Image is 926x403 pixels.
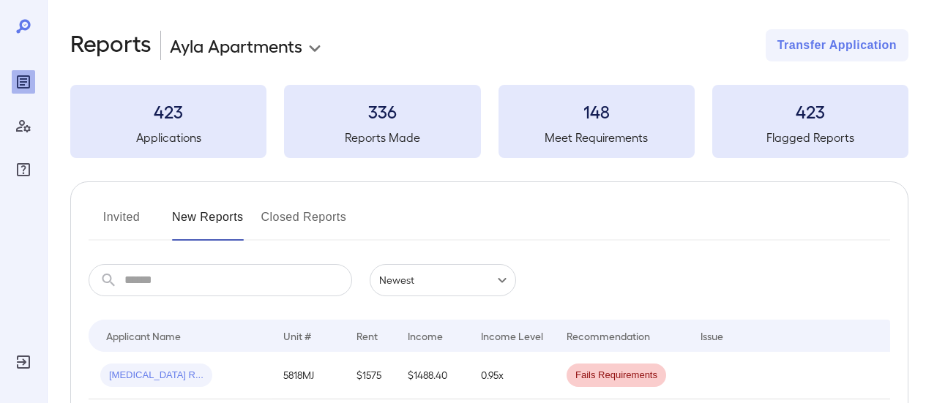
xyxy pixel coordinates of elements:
[712,99,908,123] h3: 423
[70,129,266,146] h5: Applications
[261,206,347,241] button: Closed Reports
[70,85,908,158] summary: 423Applications336Reports Made148Meet Requirements423Flagged Reports
[499,129,695,146] h5: Meet Requirements
[12,70,35,94] div: Reports
[284,99,480,123] h3: 336
[469,352,555,399] td: 0.95x
[356,327,380,344] div: Rent
[396,352,469,399] td: $1488.40
[567,327,650,344] div: Recommendation
[284,129,480,146] h5: Reports Made
[712,129,908,146] h5: Flagged Reports
[12,158,35,181] div: FAQ
[12,114,35,138] div: Manage Users
[499,99,695,123] h3: 148
[100,369,212,383] span: [MEDICAL_DATA] R...
[70,29,152,61] h2: Reports
[701,327,724,344] div: Issue
[170,34,302,57] p: Ayla Apartments
[408,327,443,344] div: Income
[283,327,311,344] div: Unit #
[272,352,345,399] td: 5818MJ
[172,206,244,241] button: New Reports
[345,352,396,399] td: $1575
[12,350,35,374] div: Log Out
[106,327,181,344] div: Applicant Name
[89,206,154,241] button: Invited
[481,327,543,344] div: Income Level
[766,29,908,61] button: Transfer Application
[370,264,516,296] div: Newest
[70,99,266,123] h3: 423
[567,369,666,383] span: Fails Requirements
